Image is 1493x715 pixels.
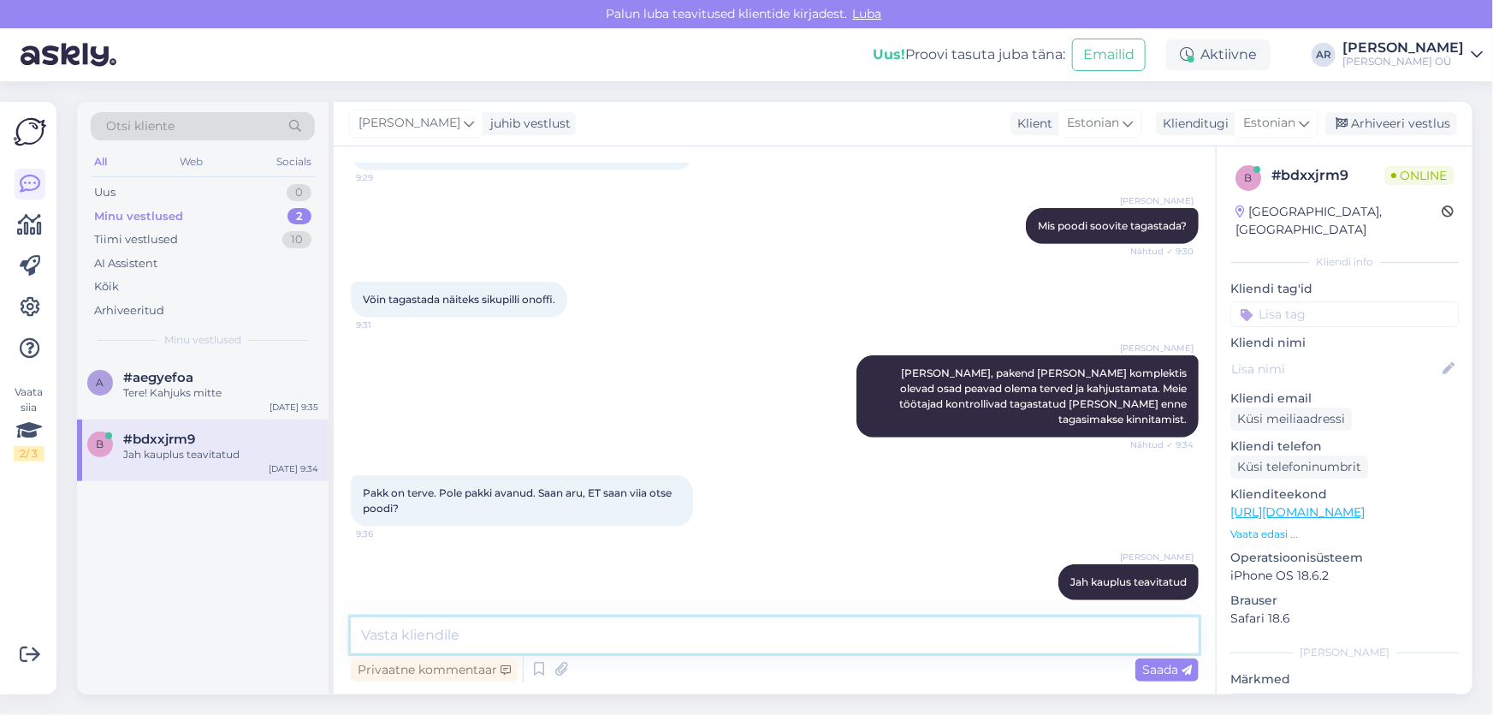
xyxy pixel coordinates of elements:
div: [DATE] 9:35 [270,401,318,414]
span: Mis poodi soovite tagastada? [1038,219,1187,232]
div: [PERSON_NAME] [1230,645,1459,660]
p: Kliendi nimi [1230,334,1459,352]
span: Nähtud ✓ 9:30 [1129,245,1194,258]
span: Online [1384,166,1454,185]
span: [PERSON_NAME] [358,114,460,133]
a: [URL][DOMAIN_NAME] [1230,504,1365,520]
div: 10 [282,231,311,248]
div: Klient [1010,115,1052,133]
span: b [1245,171,1253,184]
div: [GEOGRAPHIC_DATA], [GEOGRAPHIC_DATA] [1235,203,1442,239]
p: Klienditeekond [1230,486,1459,503]
p: Safari 18.6 [1230,610,1459,628]
span: Saada [1142,662,1192,677]
div: All [91,151,110,173]
div: Privaatne kommentaar [351,658,518,682]
div: Kliendi info [1230,254,1459,270]
div: Tiimi vestlused [94,231,178,248]
span: #bdxxjrm9 [123,432,195,447]
div: AR [1312,43,1336,67]
div: [PERSON_NAME] [1342,41,1464,55]
p: Operatsioonisüsteem [1230,549,1459,567]
div: Küsi telefoninumbrit [1230,456,1368,479]
span: [PERSON_NAME], pakend [PERSON_NAME] komplektis olevad osad peavad olema terved ja kahjustamata. M... [899,366,1189,426]
div: Vaata siia [14,384,44,462]
div: 2 / 3 [14,446,44,462]
p: Kliendi tag'id [1230,280,1459,298]
span: a [97,376,104,389]
img: Askly Logo [14,116,46,148]
div: Kõik [94,278,119,295]
div: 2 [287,208,311,225]
span: [PERSON_NAME] [1120,342,1194,355]
span: Jah kauplus teavitatud [1070,575,1187,588]
div: [DATE] 9:34 [269,462,318,475]
span: b [97,438,104,450]
input: Lisa nimi [1231,360,1439,378]
div: Jah kauplus teavitatud [123,447,318,462]
div: AI Assistent [94,255,157,272]
span: 9:31 [356,319,420,331]
div: Arhiveeri vestlus [1325,112,1457,135]
span: Otsi kliente [106,117,175,135]
div: Tere! Kahjuks mitte [123,385,318,401]
div: Web [177,151,207,173]
div: Uus [94,184,116,201]
span: Luba [848,6,887,21]
div: 0 [287,184,311,201]
a: [PERSON_NAME][PERSON_NAME] OÜ [1342,41,1483,69]
span: Estonian [1067,114,1119,133]
p: Kliendi telefon [1230,438,1459,456]
span: Võin tagastada näiteks sikupilli onoffi. [363,293,555,306]
span: Estonian [1243,114,1295,133]
p: Kliendi email [1230,390,1459,408]
span: [PERSON_NAME] [1120,194,1194,207]
span: 9:36 [356,527,420,540]
div: Aktiivne [1166,39,1271,70]
div: Proovi tasuta juba täna: [873,45,1065,65]
p: iPhone OS 18.6.2 [1230,567,1459,585]
div: [PERSON_NAME] OÜ [1342,55,1464,69]
span: Pakk on terve. Pole pakki avanud. Saan aru, ET saan viia otse poodi? [363,486,674,515]
input: Lisa tag [1230,301,1459,327]
span: [PERSON_NAME] [1120,551,1194,563]
span: Nähtud ✓ 9:36 [1129,601,1194,614]
button: Emailid [1072,39,1146,71]
p: Vaata edasi ... [1230,527,1459,542]
span: Minu vestlused [164,332,241,348]
div: Socials [273,151,315,173]
p: Märkmed [1230,670,1459,688]
p: Brauser [1230,592,1459,610]
div: Küsi meiliaadressi [1230,408,1352,431]
div: Minu vestlused [94,208,183,225]
div: juhib vestlust [483,115,571,133]
span: 9:29 [356,171,420,184]
span: #aegyefoa [123,370,193,385]
div: Arhiveeritud [94,302,164,319]
div: # bdxxjrm9 [1271,165,1384,186]
span: Nähtud ✓ 9:34 [1129,438,1194,451]
div: Klienditugi [1156,115,1229,133]
b: Uus! [873,46,905,63]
